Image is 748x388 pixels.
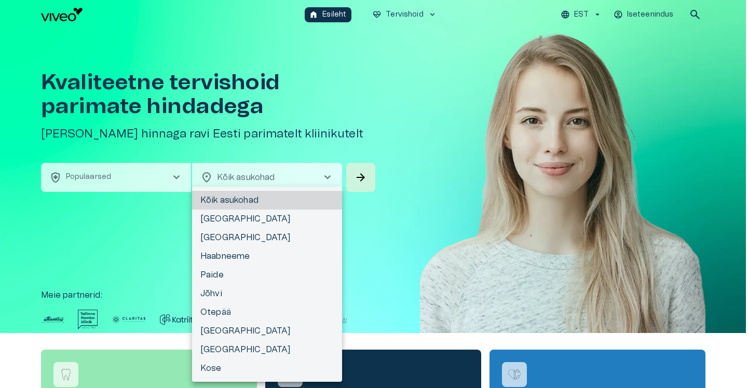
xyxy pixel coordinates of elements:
[192,228,342,247] li: [GEOGRAPHIC_DATA]
[192,322,342,340] li: [GEOGRAPHIC_DATA]
[192,210,342,228] li: [GEOGRAPHIC_DATA]
[192,247,342,266] li: Haabneeme
[192,266,342,284] li: Paide
[192,340,342,359] li: [GEOGRAPHIC_DATA]
[192,284,342,303] li: Jõhvi
[192,359,342,378] li: Kose
[192,191,342,210] li: Kõik asukohad
[192,303,342,322] li: Otepää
